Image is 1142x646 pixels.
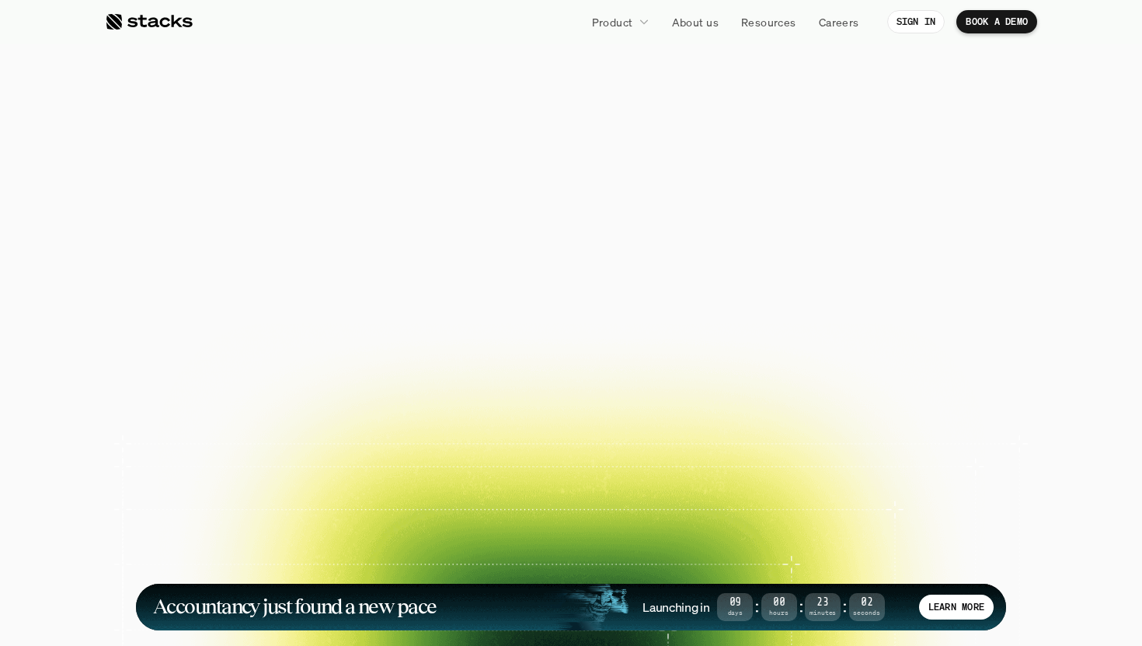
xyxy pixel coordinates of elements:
[237,443,276,452] h2: Case study
[717,599,753,607] span: 09
[732,8,806,36] a: Resources
[819,14,859,30] p: Careers
[291,115,409,182] span: The
[343,443,381,452] h2: Case study
[761,599,797,607] span: 00
[897,16,936,27] p: SIGN IN
[313,470,405,533] a: Case study
[849,610,885,616] span: Seconds
[387,182,755,249] span: Reimagined.
[761,610,797,616] span: Hours
[805,610,841,616] span: Minutes
[559,330,726,368] a: EXPLORE PRODUCT
[688,115,851,182] span: close.
[844,487,936,499] p: and more
[443,338,527,359] p: BOOK A DEMO
[809,8,869,36] a: Careers
[797,598,805,616] strong: :
[632,394,723,458] a: Case study
[592,14,633,30] p: Product
[928,602,984,613] p: LEARN MORE
[753,598,761,616] strong: :
[956,10,1037,33] a: BOOK A DEMO
[207,470,298,533] a: Case study
[717,610,753,616] span: Days
[207,394,298,458] a: Case study
[585,338,699,359] p: EXPLORE PRODUCT
[136,584,1006,630] a: Accountancy just found a new paceLaunching in09Days:00Hours:23Minutes:02SecondsLEARN MORE
[313,394,405,458] a: Case study
[672,14,719,30] p: About us
[416,330,552,368] a: BOOK A DEMO
[421,115,676,182] span: financial
[153,598,437,616] h1: Accountancy just found a new pace
[805,599,841,607] span: 23
[966,16,1028,27] p: BOOK A DEMO
[642,599,709,616] h4: Launching in
[237,519,276,528] h2: Case study
[849,599,885,607] span: 02
[741,14,796,30] p: Resources
[663,8,728,36] a: About us
[887,10,945,33] a: SIGN IN
[662,443,701,452] h2: Case study
[841,598,848,616] strong: :
[387,266,756,312] p: Close your books faster, smarter, and risk-free with Stacks, the AI tool for accounting teams.
[343,519,381,528] h2: Case study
